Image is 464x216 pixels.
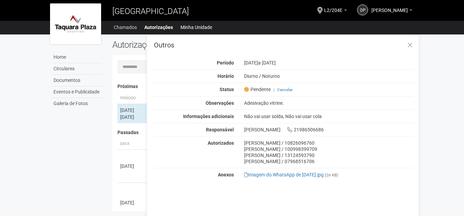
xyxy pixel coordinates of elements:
[239,127,419,133] div: [PERSON_NAME] 21986506686
[371,9,412,14] a: [PERSON_NAME]
[258,60,276,66] span: a [DATE]
[239,113,419,119] div: Não vai usar solda, Não vai usar cola
[244,158,414,164] div: [PERSON_NAME] / 07968516706
[239,73,419,79] div: Diurno / Noturno
[117,93,148,104] th: Período
[52,98,102,109] a: Galeria de Fotos
[208,140,234,146] strong: Autorizados
[206,100,234,106] strong: Observações
[218,172,234,177] strong: Anexos
[154,42,414,48] h3: Outros
[112,6,189,16] span: [GEOGRAPHIC_DATA]
[52,63,102,75] a: Circulares
[324,9,347,14] a: L2/204E
[50,3,101,44] img: logo.jpg
[244,172,324,177] a: Imagem do WhatsApp de [DATE].jpg
[52,75,102,86] a: Documentos
[277,87,293,92] a: Cancelar
[117,130,409,135] h4: Passadas
[244,146,414,152] div: [PERSON_NAME] / 100998399709
[183,114,234,119] strong: Informações adicionais
[52,52,102,63] a: Home
[117,139,148,150] th: Data
[144,23,173,32] a: Autorizações
[180,23,212,32] a: Minha Unidade
[114,23,137,32] a: Chamados
[120,107,145,114] div: [DATE]
[206,127,234,132] strong: Responsável
[117,84,409,89] h4: Próximas
[325,173,338,177] small: (26 KB)
[324,1,342,13] span: L2/204E
[239,100,419,106] div: Adesivação vitrine.
[120,199,145,206] div: [DATE]
[357,4,368,15] a: DP
[371,1,408,13] span: Daniele Pinheiro
[52,86,102,98] a: Eventos e Publicidade
[120,163,145,170] div: [DATE]
[218,73,234,79] strong: Horário
[120,114,145,120] div: [DATE]
[112,40,258,50] h2: Autorizações
[239,60,419,66] div: [DATE]
[244,86,271,92] span: Pendente
[220,87,234,92] strong: Status
[244,140,414,146] div: [PERSON_NAME] / 10826096760
[217,60,234,66] strong: Período
[244,152,414,158] div: [PERSON_NAME] / 13124593790
[273,87,274,92] span: |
